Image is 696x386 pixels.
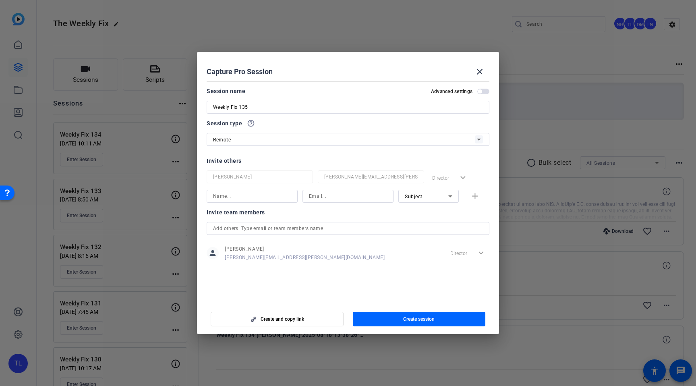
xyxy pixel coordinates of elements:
[213,102,483,112] input: Enter Session Name
[213,172,307,182] input: Name...
[353,312,486,326] button: Create session
[213,137,231,143] span: Remote
[225,246,385,252] span: [PERSON_NAME]
[207,156,489,166] div: Invite others
[207,86,245,96] div: Session name
[261,316,304,322] span: Create and copy link
[405,194,423,199] span: Subject
[211,312,344,326] button: Create and copy link
[213,224,483,233] input: Add others: Type email or team members name
[213,191,291,201] input: Name...
[207,247,219,259] mat-icon: person
[475,67,485,77] mat-icon: close
[207,208,489,217] div: Invite team members
[207,62,489,81] div: Capture Pro Session
[225,254,385,261] span: [PERSON_NAME][EMAIL_ADDRESS][PERSON_NAME][DOMAIN_NAME]
[324,172,418,182] input: Email...
[207,118,242,128] span: Session type
[403,316,435,322] span: Create session
[309,191,387,201] input: Email...
[247,119,255,127] mat-icon: help_outline
[431,88,472,95] h2: Advanced settings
